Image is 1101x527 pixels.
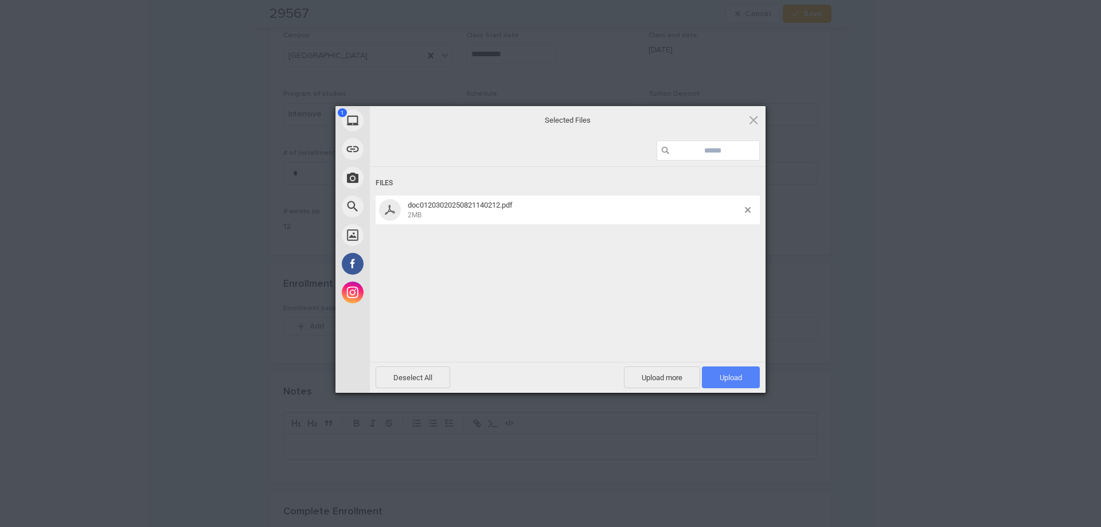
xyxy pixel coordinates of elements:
div: Facebook [335,249,473,278]
span: Upload [720,373,742,382]
span: Upload more [624,366,700,388]
div: Link (URL) [335,135,473,163]
div: Web Search [335,192,473,221]
span: Selected Files [453,115,682,125]
span: Upload [702,366,760,388]
span: 1 [338,108,347,117]
span: doc01203020250821140212.pdf [404,201,745,220]
div: My Device [335,106,473,135]
span: 2MB [408,211,421,219]
span: Click here or hit ESC to close picker [747,114,760,126]
div: Unsplash [335,221,473,249]
div: Files [376,173,760,194]
div: Instagram [335,278,473,307]
span: Deselect All [376,366,450,388]
span: doc01203020250821140212.pdf [408,201,513,209]
div: Take Photo [335,163,473,192]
